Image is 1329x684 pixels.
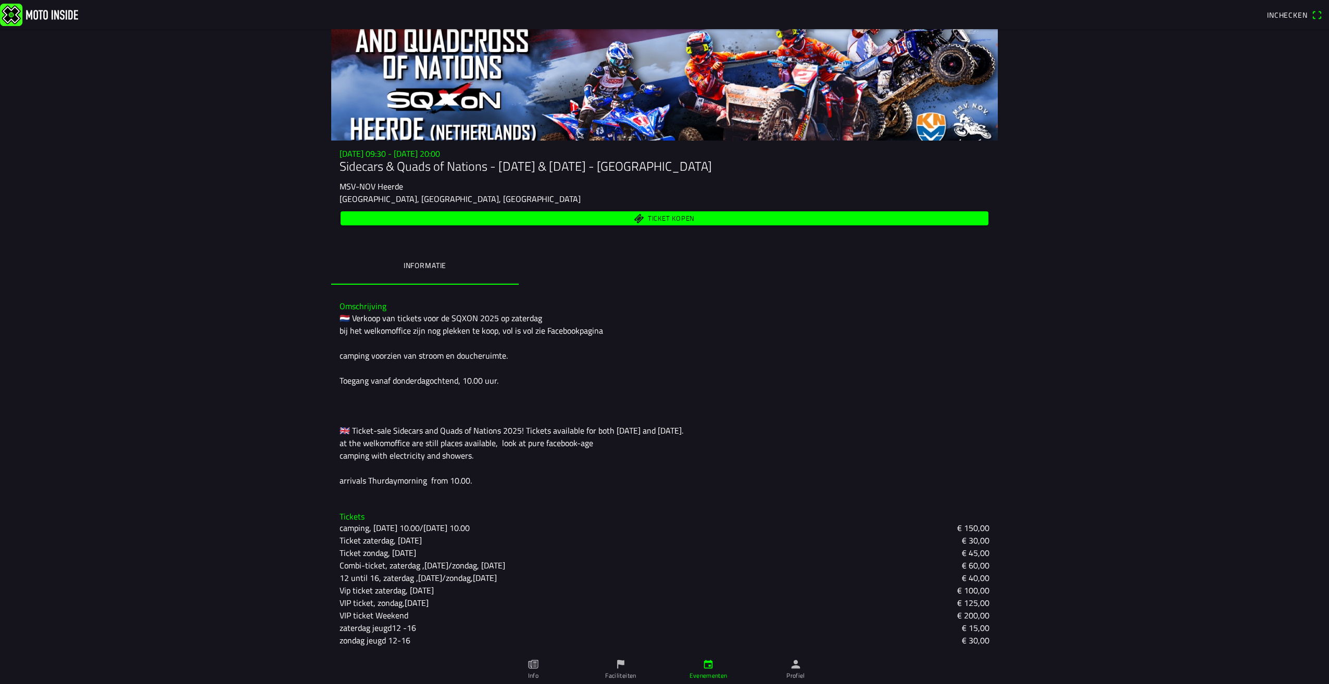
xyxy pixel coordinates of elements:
[340,609,408,622] ion-text: VIP ticket Weekend
[605,671,636,680] ion-label: Faciliteiten
[962,559,989,572] ion-text: € 60,00
[957,597,989,609] ion-text: € 125,00
[615,658,626,670] ion-icon: flag
[340,622,416,634] ion-text: zaterdag jeugd12 -16
[689,671,728,680] ion-label: Evenementen
[340,559,505,572] ion-text: Combi-ticket, zaterdag ,[DATE]/zondag, [DATE]
[340,193,581,205] ion-text: [GEOGRAPHIC_DATA], [GEOGRAPHIC_DATA], [GEOGRAPHIC_DATA]
[1267,9,1308,20] span: Inchecken
[340,547,416,559] ion-text: Ticket zondag, [DATE]
[648,215,695,222] span: Ticket kopen
[340,572,497,584] ion-text: 12 until 16, zaterdag ,[DATE]/zondag,[DATE]
[528,671,538,680] ion-label: Info
[340,634,410,647] ion-text: zondag jeugd 12-16
[962,547,989,559] ion-text: € 45,00
[1262,6,1327,23] a: Incheckenqr scanner
[340,522,470,534] ion-text: camping, [DATE] 10.00/[DATE] 10.00
[340,180,403,193] ion-text: MSV-NOV Heerde
[957,609,989,622] ion-text: € 200,00
[404,260,446,271] ion-label: Informatie
[340,512,989,522] h3: Tickets
[962,634,989,647] ion-text: € 30,00
[340,149,989,159] h3: [DATE] 09:30 - [DATE] 20:00
[962,572,989,584] ion-text: € 40,00
[957,584,989,597] ion-text: € 100,00
[340,534,422,547] ion-text: Ticket zaterdag, [DATE]
[340,301,989,311] h3: Omschrijving
[340,312,989,487] div: 🇳🇱 Verkoop van tickets voor de SQXON 2025 op zaterdag bij het welkomoffice zijn nog plekken te ko...
[340,159,989,174] h1: Sidecars & Quads of Nations - [DATE] & [DATE] - [GEOGRAPHIC_DATA]
[790,658,801,670] ion-icon: person
[786,671,805,680] ion-label: Profiel
[703,658,714,670] ion-icon: calendar
[957,522,989,534] ion-text: € 150,00
[962,622,989,634] ion-text: € 15,00
[528,658,539,670] ion-icon: paper
[340,584,434,597] ion-text: Vip ticket zaterdag, [DATE]
[340,597,429,609] ion-text: VIP ticket, zondag,[DATE]
[962,534,989,547] ion-text: € 30,00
